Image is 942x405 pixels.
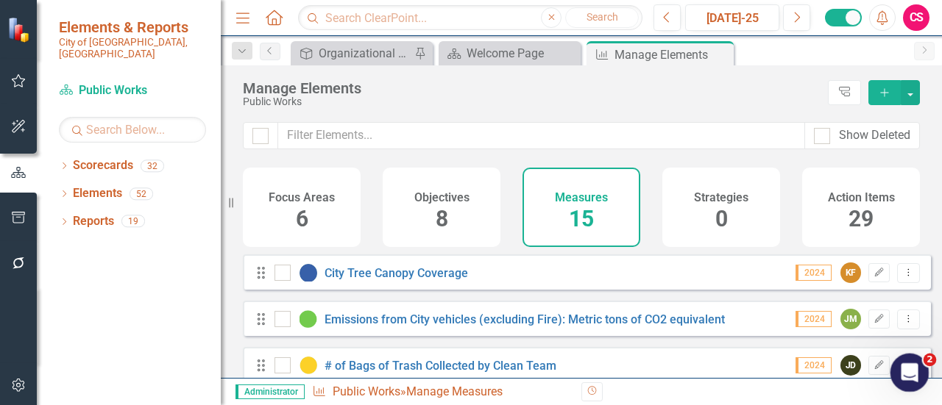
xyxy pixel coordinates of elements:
[243,96,821,107] div: Public Works
[130,187,153,200] div: 52
[300,310,317,328] img: On Track
[796,357,832,373] span: 2024
[587,11,618,23] span: Search
[555,191,608,204] h4: Measures
[840,262,861,283] div: KF
[840,355,861,376] div: JD
[277,122,805,149] input: Filter Elements...
[243,80,821,96] div: Manage Elements
[319,44,411,62] div: Organizational Excellence
[685,4,779,31] button: [DATE]-25
[796,265,832,281] span: 2024
[436,206,448,232] span: 8
[694,191,748,204] h4: Strategies
[890,354,929,393] iframe: Intercom live chat
[414,191,470,204] h4: Objectives
[333,384,400,398] a: Public Works
[565,7,639,28] button: Search
[59,117,206,143] input: Search Below...
[269,191,335,204] h4: Focus Areas
[828,191,895,204] h4: Action Items
[615,46,730,64] div: Manage Elements
[73,157,133,174] a: Scorecards
[7,17,33,43] img: ClearPoint Strategy
[59,36,206,60] small: City of [GEOGRAPHIC_DATA], [GEOGRAPHIC_DATA]
[294,44,411,62] a: Organizational Excellence
[300,356,317,374] img: Caution
[924,354,937,367] span: 2
[325,359,556,373] a: # of Bags of Trash Collected by Clean Team
[325,266,468,280] a: City Tree Canopy Coverage
[312,384,570,401] div: » Manage Measures
[296,206,308,232] span: 6
[141,160,164,172] div: 32
[59,18,206,36] span: Elements & Reports
[442,44,577,62] a: Welcome Page
[73,213,114,230] a: Reports
[121,215,145,228] div: 19
[73,185,122,202] a: Elements
[325,312,725,326] a: Emissions from City vehicles (excluding Fire): Metric tons of CO2 equivalent
[569,206,594,232] span: 15
[298,5,642,31] input: Search ClearPoint...
[467,44,577,62] div: Welcome Page
[903,4,929,31] button: CS
[849,206,874,232] span: 29
[235,384,305,399] span: Administrator
[300,264,317,282] img: Tracking
[690,10,774,27] div: [DATE]-25
[839,127,910,144] div: Show Deleted
[59,82,206,99] a: Public Works
[796,311,832,327] span: 2024
[715,206,728,232] span: 0
[840,309,861,329] div: JM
